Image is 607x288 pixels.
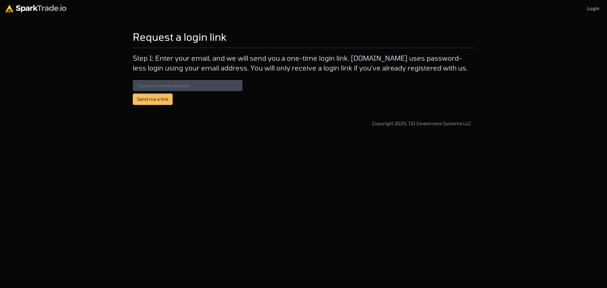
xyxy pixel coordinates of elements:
[133,53,474,72] p: Step 1: Enter your email, and we will send you a one-time login link. [DOMAIN_NAME] uses password...
[5,5,66,12] img: sparktrade.png
[133,31,226,43] h2: Request a login link
[133,80,242,91] input: Type your email address
[585,3,602,15] a: Login
[372,120,471,127] div: Copyright 2025, 721 Investment Systems LLC
[133,94,173,105] button: Send me a link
